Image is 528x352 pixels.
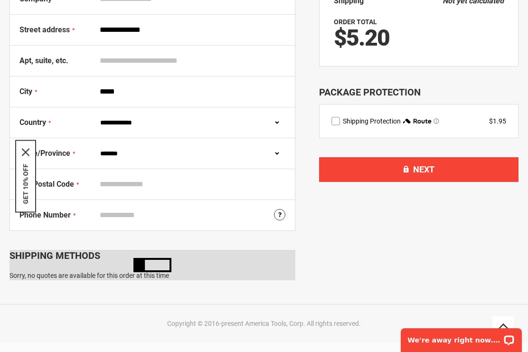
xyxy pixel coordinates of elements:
[395,322,528,352] iframe: LiveChat chat widget
[22,148,29,156] button: Close
[334,24,389,51] span: $5.20
[19,87,32,96] span: City
[343,117,401,125] span: Shipping Protection
[22,148,29,156] svg: close icon
[319,86,519,99] div: Package Protection
[19,210,71,219] span: Phone Number
[21,319,507,328] div: Copyright © 2016-present America Tools, Corp. All rights reserved.
[334,18,377,26] strong: Order Total
[319,157,519,182] button: Next
[19,149,70,158] span: State/Province
[22,163,29,204] button: GET 10% OFF
[19,25,70,34] span: Street address
[331,116,506,126] div: route shipping protection selector element
[434,118,439,124] span: Learn more
[19,118,46,127] span: Country
[413,164,434,174] span: Next
[19,56,68,65] span: Apt, suite, etc.
[19,180,74,189] span: Zip/Postal Code
[133,258,171,272] img: Loading...
[489,116,506,126] div: $1.95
